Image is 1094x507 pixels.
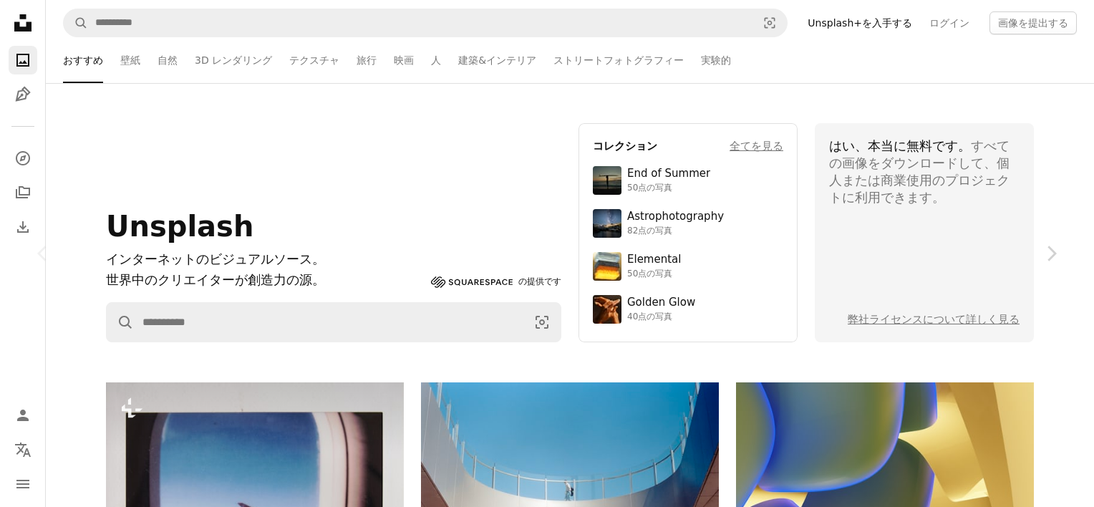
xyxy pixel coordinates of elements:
a: 3D レンダリング [195,37,272,83]
div: 50点の写真 [627,269,681,280]
a: Elemental50点の写真 [593,252,783,281]
button: ビジュアル検索 [523,303,561,342]
a: ログイン / 登録する [9,401,37,430]
button: メニュー [9,470,37,498]
a: 人 [431,37,441,83]
a: テクスチャ [289,37,339,83]
a: ストリートフォトグラフィー [553,37,684,83]
form: サイト内でビジュアルを探す [63,9,788,37]
img: premium_photo-1754759085924-d6c35cb5b7a4 [593,295,621,324]
a: イラスト [9,80,37,109]
a: 探す [9,144,37,173]
button: Unsplashで検索する [64,9,88,37]
div: 82点の写真 [627,226,724,237]
h1: インターネットのビジュアルソース。 [106,249,425,270]
button: 言語 [9,435,37,464]
a: 青と黄色のグラデーションを持つ抽象的な有機的な形状 [736,475,1034,488]
a: 写真 [9,46,37,74]
img: photo-1538592487700-be96de73306f [593,209,621,238]
a: Astrophotography82点の写真 [593,209,783,238]
a: 壁紙 [120,37,140,83]
a: 自然 [158,37,178,83]
div: Golden Glow [627,296,695,310]
p: 世界中のクリエイターが創造力の源。 [106,270,425,291]
h4: コレクション [593,137,657,155]
div: Astrophotography [627,210,724,224]
button: ビジュアル検索 [752,9,787,37]
button: 画像を提出する [989,11,1077,34]
a: Golden Glow40点の写真 [593,295,783,324]
img: premium_photo-1751985761161-8a269d884c29 [593,252,621,281]
div: 50点の写真 [627,183,710,194]
a: 全てを見る [730,137,783,155]
a: の提供です [431,274,561,291]
div: Elemental [627,253,681,267]
div: 40点の写真 [627,312,695,323]
div: End of Summer [627,167,710,181]
a: Unsplash+を入手する [799,11,921,34]
a: End of Summer50点の写真 [593,166,783,195]
a: 弊社ライセンスについて詳しく見る [848,313,1020,326]
button: Unsplashで検索する [107,303,134,342]
a: 次へ [1008,185,1094,322]
a: 旅行 [357,37,377,83]
div: すべての画像をダウンロードして、個人または商業使用のプロジェクトに利用できます。 [829,137,1020,206]
span: Unsplash [106,210,253,243]
a: 実験的 [701,37,731,83]
a: ログイン [921,11,978,34]
span: はい、本当に無料です。 [829,138,971,153]
a: 映画 [394,37,414,83]
a: バルコニーに人がいるモダン建築 [421,475,719,488]
img: premium_photo-1754398386796-ea3dec2a6302 [593,166,621,195]
a: 建築&インテリア [458,37,536,83]
a: コレクション [9,178,37,207]
form: サイト内でビジュアルを探す [106,302,561,342]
